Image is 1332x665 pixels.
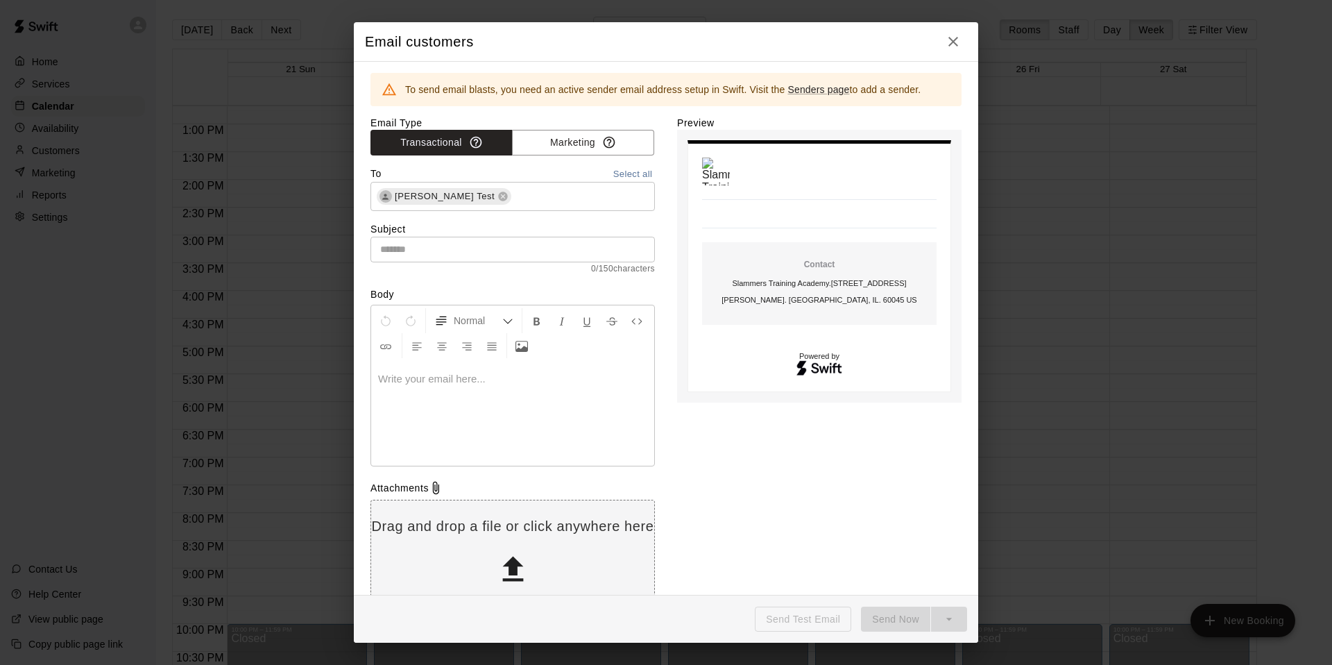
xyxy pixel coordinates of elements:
button: Format Bold [525,308,549,333]
button: Format Italics [550,308,574,333]
label: Subject [370,222,655,236]
button: Format Underline [575,308,599,333]
div: split button [861,607,967,632]
button: Select all [610,167,655,183]
label: Body [370,287,655,301]
button: Redo [399,308,422,333]
label: To [370,167,382,183]
button: Format Strikethrough [600,308,624,333]
button: Formatting Options [429,308,519,333]
button: Center Align [430,333,454,358]
div: Neal Test [379,190,392,203]
button: Justify Align [480,333,504,358]
div: To send email blasts, you need an active sender email address setup in Swift. Visit the to add a ... [405,77,921,102]
span: Normal [454,314,502,328]
p: Slammers Training Academy . [STREET_ADDRESS][PERSON_NAME]. [GEOGRAPHIC_DATA], IL. 60045 US [708,275,931,308]
span: 0 / 150 characters [370,262,655,276]
img: Slammers Training Academy [702,158,730,185]
a: Senders page [787,84,849,95]
div: [PERSON_NAME] Test [377,188,511,205]
h5: Email customers [365,33,474,51]
p: Drag and drop a file or click anywhere here [371,517,654,536]
label: Email Type [370,116,655,130]
img: Swift logo [796,359,843,378]
button: Undo [374,308,398,333]
span: [PERSON_NAME] Test [389,190,500,203]
div: Attachments [370,481,655,495]
button: Insert Link [374,333,398,358]
button: Marketing [512,130,654,155]
button: Upload Image [510,333,533,358]
p: Contact [708,259,931,271]
button: Transactional [370,130,513,155]
button: Insert Code [625,308,649,333]
label: Preview [677,116,962,130]
p: Powered by [702,353,937,360]
button: Right Align [455,333,479,358]
button: Left Align [405,333,429,358]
